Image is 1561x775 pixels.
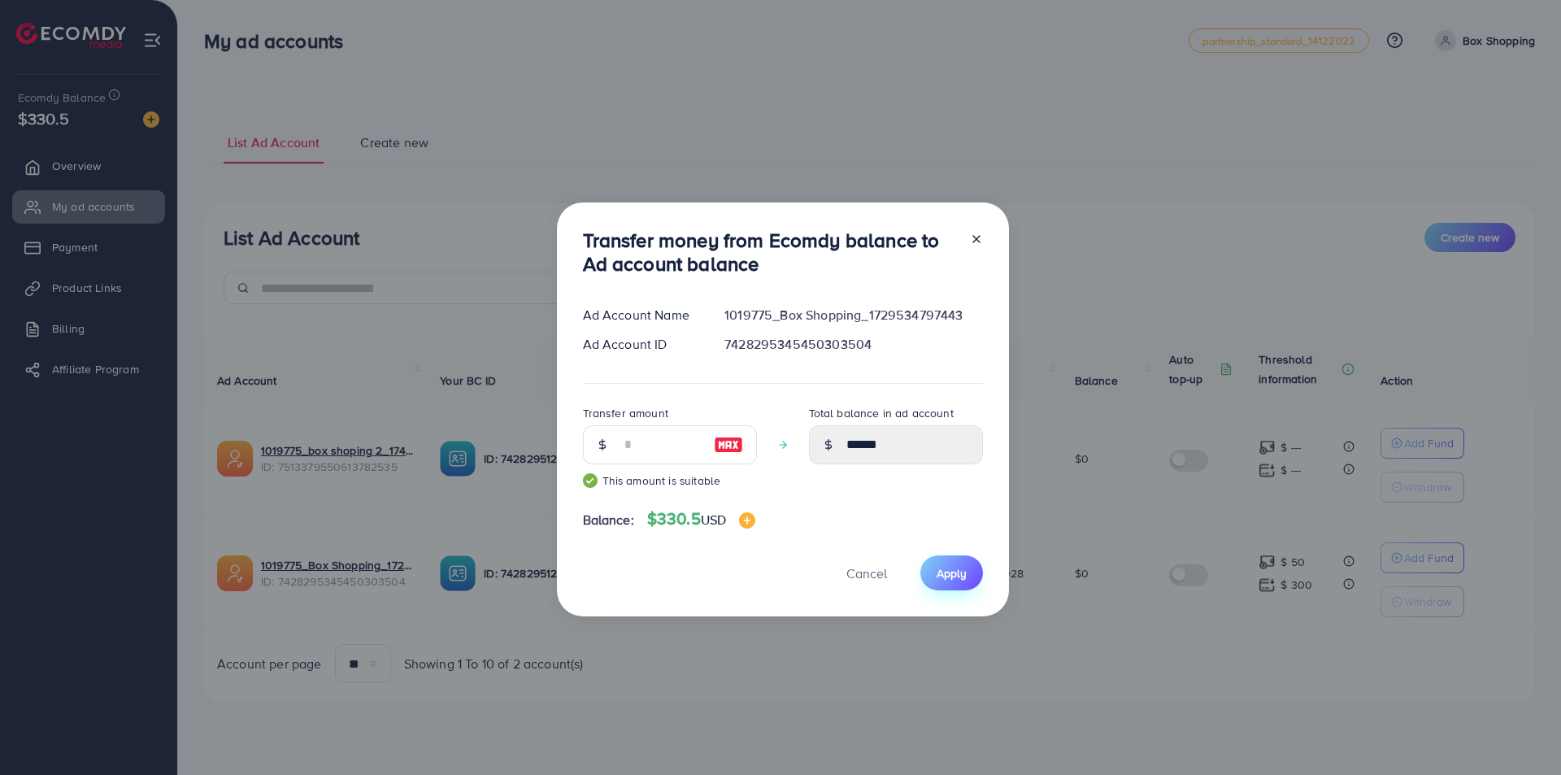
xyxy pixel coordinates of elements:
[583,473,598,488] img: guide
[647,509,755,529] h4: $330.5
[826,555,907,590] button: Cancel
[714,435,743,455] img: image
[570,306,712,324] div: Ad Account Name
[583,472,757,489] small: This amount is suitable
[701,511,726,529] span: USD
[920,555,983,590] button: Apply
[583,229,957,276] h3: Transfer money from Ecomdy balance to Ad account balance
[1492,702,1549,763] iframe: Chat
[846,564,887,582] span: Cancel
[583,405,668,421] label: Transfer amount
[711,335,995,354] div: 7428295345450303504
[937,565,967,581] span: Apply
[570,335,712,354] div: Ad Account ID
[583,511,634,529] span: Balance:
[711,306,995,324] div: 1019775_Box Shopping_1729534797443
[809,405,954,421] label: Total balance in ad account
[739,512,755,529] img: image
